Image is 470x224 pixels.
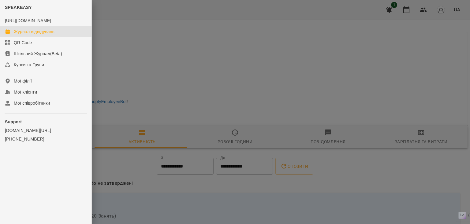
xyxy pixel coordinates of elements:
[5,5,32,10] span: SPEAKEASY
[14,51,62,57] div: Шкільний Журнал(Beta)
[14,78,32,84] div: Мої філії
[5,136,87,142] a: [PHONE_NUMBER]
[14,89,37,95] div: Мої клієнти
[5,127,87,133] a: [DOMAIN_NAME][URL]
[14,29,54,35] div: Журнал відвідувань
[5,119,87,125] p: Support
[14,100,50,106] div: Мої співробітники
[14,62,44,68] div: Курси та Групи
[5,18,51,23] a: [URL][DOMAIN_NAME]
[14,40,32,46] div: QR Code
